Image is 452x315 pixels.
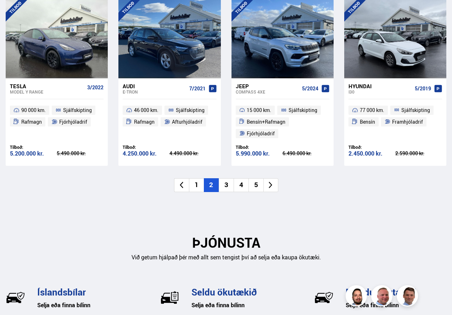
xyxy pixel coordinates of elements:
div: 4.490.000 kr. [169,151,216,156]
span: 90 000 km. [21,106,46,114]
div: 2.590.000 kr. [395,151,442,156]
div: Tilboð: [123,145,169,150]
h3: Seldu ökutækið [191,287,292,297]
div: Tilboð: [236,145,283,150]
a: Hyundai i30 5/2019 77 000 km. Sjálfskipting Bensín Framhjóladrif Tilboð: 2.450.000 kr. 2.590.000 kr. [344,78,446,166]
span: Sjálfskipting [176,106,205,114]
li: 3 [219,178,234,192]
div: 5.990.000 kr. [236,151,283,157]
li: 4 [234,178,249,192]
p: Við getum hjálpað þér með allt sem tengist því að selja eða kaupa ökutæki. [6,253,446,261]
a: Audi e-tron 7/2021 46 000 km. Sjálfskipting Rafmagn Afturhjóladrif Tilboð: 4.250.000 kr. 4.490.00... [118,78,221,166]
div: Tilboð: [10,145,57,150]
div: Model Y RANGE [10,89,84,94]
span: Fjórhjóladrif [247,129,275,138]
img: siFngHWaQ9KaOqBr.png [372,286,394,308]
span: Sjálfskipting [63,106,92,114]
div: Jeep [236,83,299,89]
span: Sjálfskipting [289,106,317,114]
div: Audi [123,83,186,89]
button: Opna LiveChat spjallviðmót [6,3,27,24]
span: Framhjóladrif [392,118,423,126]
span: Afturhjóladrif [172,118,202,126]
span: 5/2019 [415,86,431,91]
a: Jeep Compass 4XE 5/2024 15 000 km. Sjálfskipting Bensín+Rafmagn Fjórhjóladrif Tilboð: 5.990.000 k... [231,78,334,166]
div: 5.200.000 kr. [10,151,57,157]
div: i30 [348,89,412,94]
img: nhp88E3Fdnt1Opn2.png [347,286,368,308]
img: FbJEzSuNWCJXmdc-.webp [398,286,419,308]
h6: Selja eða finna bílinn [191,300,292,310]
a: Tesla Model Y RANGE 3/2022 90 000 km. Sjálfskipting Rafmagn Fjórhjóladrif Tilboð: 5.200.000 kr. 5... [6,78,108,166]
h2: ÞJÓNUSTA [6,235,446,251]
span: 77 000 km. [360,106,384,114]
span: Rafmagn [21,118,42,126]
div: 6.490.000 kr. [283,151,329,156]
img: wj-tEQaV63q7uWzm.svg [6,288,25,307]
span: 5/2024 [302,86,318,91]
div: 4.250.000 kr. [123,151,169,157]
span: Fjórhjóladrif [59,118,87,126]
span: Sjálfskipting [401,106,430,114]
li: 1 [189,178,204,192]
span: 15 000 km. [247,106,271,114]
h6: Selja eða finna bílinn [37,300,138,310]
span: 3/2022 [87,85,104,90]
div: Compass 4XE [236,89,299,94]
li: 5 [249,178,263,192]
span: Bensín [360,118,375,126]
div: 5.490.000 kr. [57,151,104,156]
div: Tesla [10,83,84,89]
li: 2 [204,178,219,192]
div: Hyundai [348,83,412,89]
span: Bensín+Rafmagn [247,118,285,126]
span: 46 000 km. [134,106,158,114]
div: e-tron [123,89,186,94]
span: Rafmagn [134,118,155,126]
div: 2.450.000 kr. [348,151,395,157]
img: BkM1h9GEeccOPUq4.svg [314,288,334,307]
div: Tilboð: [348,145,395,150]
h3: Íslandsbílar [37,287,138,297]
img: U-P77hVsr2UxK2Mi.svg [160,288,179,307]
span: 7/2021 [189,86,206,91]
